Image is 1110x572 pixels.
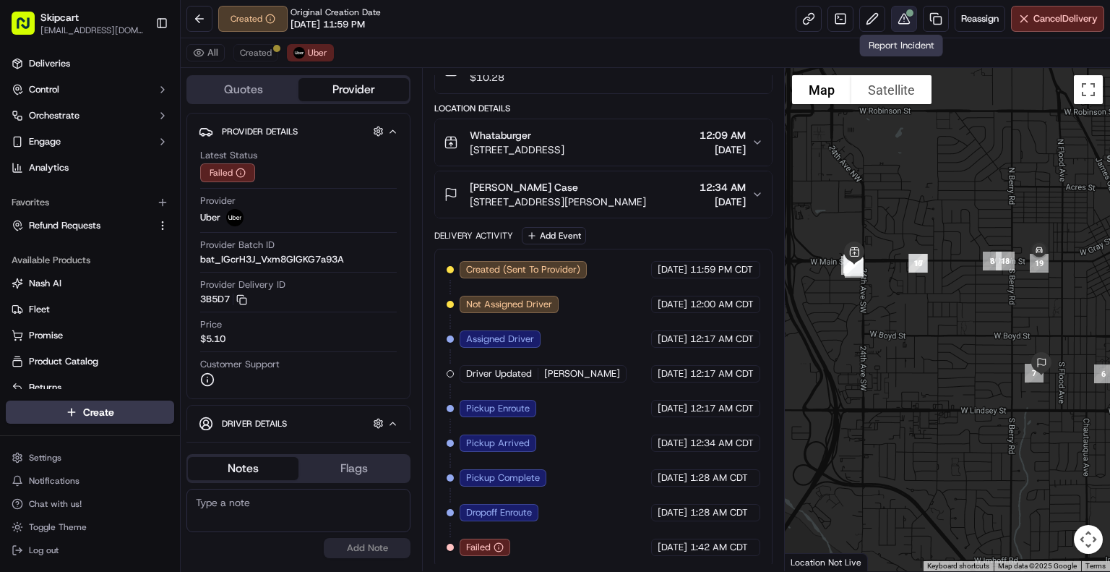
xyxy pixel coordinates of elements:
span: • [157,262,162,274]
p: Welcome 👋 [14,57,263,80]
span: 1:28 AM CDT [690,471,748,485]
img: uber-new-logo.jpeg [226,209,244,226]
span: Returns [29,381,61,394]
button: Map camera controls [1074,525,1103,554]
span: 1:42 AM CDT [690,541,748,554]
span: Skipcart [40,10,79,25]
a: 💻API Documentation [116,317,238,343]
span: [PERSON_NAME] [45,223,117,235]
button: Refund Requests [6,214,174,237]
button: Chat with us! [6,494,174,514]
button: Engage [6,130,174,153]
span: 12:34 AM CDT [690,437,754,450]
img: 5e9a9d7314ff4150bce227a61376b483.jpg [30,137,56,163]
span: Orchestrate [29,109,79,122]
span: Provider Delivery ID [200,278,285,291]
span: Not Assigned Driver [466,298,552,311]
span: Pickup Arrived [466,437,530,450]
span: [DATE] [658,437,687,450]
a: 📗Knowledge Base [9,317,116,343]
button: CancelDelivery [1011,6,1104,32]
span: Promise [29,329,63,342]
div: 17 [903,248,934,278]
span: 12:17 AM CDT [690,402,754,415]
button: Flags [298,457,409,480]
span: Notifications [29,475,79,487]
span: Product Catalog [29,355,98,368]
a: Returns [12,381,168,394]
span: Refund Requests [29,219,100,232]
div: Created [218,6,288,32]
span: 12:34 AM [700,180,746,195]
span: Driver Details [222,418,287,430]
span: 11:59 PM CDT [690,263,753,276]
div: 18 [990,246,1020,276]
a: Deliveries [6,52,174,75]
button: Quotes [188,78,298,101]
button: Notes [188,457,298,480]
span: Settings [29,452,61,464]
button: [PERSON_NAME] Case[STREET_ADDRESS][PERSON_NAME]12:34 AM[DATE] [435,171,772,218]
span: Failed [466,541,491,554]
a: Terms (opens in new tab) [1085,562,1106,570]
a: Powered byPylon [102,357,175,369]
button: Uber [287,44,334,61]
div: Past conversations [14,187,97,199]
button: Skipcart[EMAIL_ADDRESS][DOMAIN_NAME] [6,6,150,40]
span: [DATE] [128,223,158,235]
span: Create [83,405,114,419]
button: Nash AI [6,272,174,295]
button: Created [233,44,278,61]
span: Control [29,83,59,96]
div: 16 [903,248,933,278]
button: Orchestrate [6,104,174,127]
span: $10.28 [470,70,504,85]
button: Start new chat [246,142,263,159]
button: [EMAIL_ADDRESS][DOMAIN_NAME] [40,25,144,36]
button: Show satellite imagery [851,75,932,104]
button: Returns [6,376,174,399]
span: Assigned Driver [466,333,534,346]
input: Got a question? Start typing here... [38,93,260,108]
span: [STREET_ADDRESS][PERSON_NAME] [470,195,646,209]
span: [DATE] [658,402,687,415]
span: 12:17 AM CDT [690,333,754,346]
span: Dropoff Enroute [466,506,532,519]
button: Failed [200,163,255,182]
img: Jonathan Mireles [14,210,38,233]
span: [DATE] [700,195,746,209]
div: 💻 [122,324,134,336]
button: Log out [6,540,174,560]
span: Provider Batch ID [200,239,275,252]
span: [DATE] 11:59 PM [291,18,365,31]
div: 7 [1019,358,1049,388]
img: Nash [14,14,43,43]
span: Pickup Complete [466,471,540,485]
span: [DATE] [165,262,194,274]
button: Whataburger[STREET_ADDRESS]12:09 AM[DATE] [435,119,772,166]
span: Provider Details [222,126,298,137]
span: API Documentation [137,323,232,337]
button: Toggle fullscreen view [1074,75,1103,104]
span: [DATE] [658,506,687,519]
span: Provider [200,195,236,208]
span: [STREET_ADDRESS] [470,142,564,157]
img: Google [788,552,836,571]
div: We're available if you need us! [65,152,199,163]
img: 1736555255976-a54dd68f-1ca7-489b-9aae-adbdc363a1c4 [14,137,40,163]
span: Customer Support [200,358,280,371]
div: Start new chat [65,137,237,152]
span: 12:00 AM CDT [690,298,754,311]
span: Whataburger [470,128,531,142]
span: Toggle Theme [29,521,87,533]
span: [DATE] [658,263,687,276]
button: All [186,44,225,61]
div: 15 [835,250,866,281]
span: [PERSON_NAME] Case [470,180,578,195]
a: Product Catalog [12,355,168,368]
span: bat_IGcrH3J_Vxm8GlGKG7a93A [200,253,344,266]
button: See all [224,184,263,202]
div: 📗 [14,324,26,336]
